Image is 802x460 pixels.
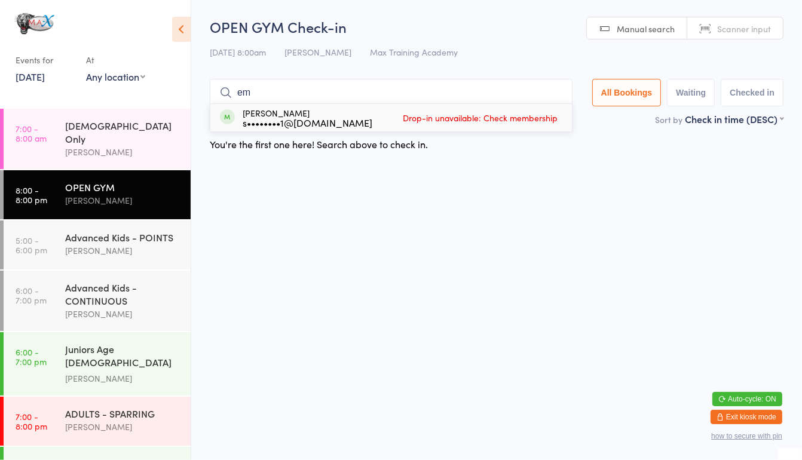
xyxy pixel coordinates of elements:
[4,109,191,169] a: 7:00 -8:00 am[DEMOGRAPHIC_DATA] Only[PERSON_NAME]
[4,332,191,395] a: 6:00 -7:00 pmJuniors Age [DEMOGRAPHIC_DATA] STRENGTH & CONDITIONING[PERSON_NAME]
[65,119,180,145] div: [DEMOGRAPHIC_DATA] Only
[712,392,782,406] button: Auto-cycle: ON
[721,79,783,106] button: Checked in
[16,286,47,305] time: 6:00 - 7:00 pm
[65,342,180,372] div: Juniors Age [DEMOGRAPHIC_DATA] STRENGTH & CONDITIONING
[210,46,266,58] span: [DATE] 8:00am
[685,112,783,125] div: Check in time (DESC)
[16,50,74,70] div: Events for
[65,420,180,434] div: [PERSON_NAME]
[86,70,145,83] div: Any location
[65,231,180,244] div: Advanced Kids - POINTS
[16,70,45,83] a: [DATE]
[243,118,372,127] div: s••••••••1@[DOMAIN_NAME]
[65,180,180,194] div: OPEN GYM
[65,194,180,207] div: [PERSON_NAME]
[16,347,47,366] time: 6:00 - 7:00 pm
[711,410,782,424] button: Exit kiosk mode
[16,412,47,431] time: 7:00 - 8:00 pm
[86,50,145,70] div: At
[592,79,662,106] button: All Bookings
[717,23,771,35] span: Scanner input
[4,271,191,331] a: 6:00 -7:00 pmAdvanced Kids - CONTINUOUS[PERSON_NAME]
[4,170,191,219] a: 8:00 -8:00 pmOPEN GYM[PERSON_NAME]
[65,281,180,307] div: Advanced Kids - CONTINUOUS
[284,46,351,58] span: [PERSON_NAME]
[65,307,180,321] div: [PERSON_NAME]
[16,235,47,254] time: 5:00 - 6:00 pm
[243,108,372,127] div: [PERSON_NAME]
[655,114,682,125] label: Sort by
[65,372,180,385] div: [PERSON_NAME]
[16,124,47,143] time: 7:00 - 8:00 am
[4,397,191,446] a: 7:00 -8:00 pmADULTS - SPARRING[PERSON_NAME]
[711,432,782,440] button: how to secure with pin
[210,17,783,36] h2: OPEN GYM Check-in
[210,137,428,151] div: You're the first one here! Search above to check in.
[370,46,458,58] span: Max Training Academy
[65,407,180,420] div: ADULTS - SPARRING
[16,185,47,204] time: 8:00 - 8:00 pm
[667,79,715,106] button: Waiting
[12,9,57,38] img: MAX Training Academy Ltd
[617,23,675,35] span: Manual search
[65,244,180,257] div: [PERSON_NAME]
[4,220,191,269] a: 5:00 -6:00 pmAdvanced Kids - POINTS[PERSON_NAME]
[210,79,573,106] input: Search
[65,145,180,159] div: [PERSON_NAME]
[400,109,561,127] span: Drop-in unavailable: Check membership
